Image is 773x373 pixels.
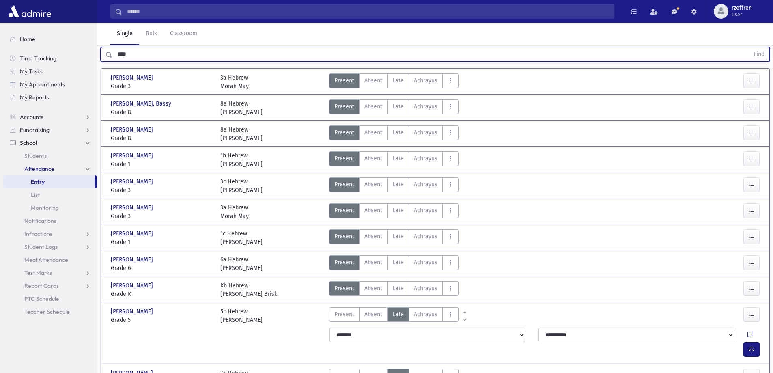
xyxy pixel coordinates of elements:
span: Fundraising [20,126,50,134]
span: Achrayus [414,232,437,241]
span: [PERSON_NAME] [111,73,155,82]
span: Achrayus [414,206,437,215]
span: Present [334,284,354,293]
div: AttTypes [329,177,459,194]
a: Teacher Schedule [3,305,97,318]
span: [PERSON_NAME], Bassy [111,99,173,108]
span: Absent [364,310,382,319]
span: Present [334,154,354,163]
span: Absent [364,232,382,241]
span: Absent [364,206,382,215]
span: Time Tracking [20,55,56,62]
span: Present [334,258,354,267]
a: Bulk [139,23,164,45]
img: AdmirePro [6,3,53,19]
span: Late [392,128,404,137]
span: PTC Schedule [24,295,59,302]
div: AttTypes [329,125,459,142]
span: [PERSON_NAME] [111,151,155,160]
span: Achrayus [414,128,437,137]
div: AttTypes [329,281,459,298]
a: List [3,188,97,201]
span: Achrayus [414,180,437,189]
div: 6a Hebrew [PERSON_NAME] [220,255,263,272]
div: 5c Hebrew [PERSON_NAME] [220,307,263,324]
a: Students [3,149,97,162]
a: Notifications [3,214,97,227]
a: Student Logs [3,240,97,253]
span: Absent [364,180,382,189]
button: Find [749,47,769,61]
span: Grade 3 [111,82,212,91]
span: Entry [31,178,45,185]
span: My Tasks [20,68,43,75]
span: Absent [364,76,382,85]
span: Grade 6 [111,264,212,272]
span: [PERSON_NAME] [111,229,155,238]
span: Grade 8 [111,134,212,142]
span: Meal Attendance [24,256,68,263]
span: Notifications [24,217,56,224]
span: Present [334,128,354,137]
a: My Reports [3,91,97,104]
span: Grade 3 [111,186,212,194]
div: 3c Hebrew [PERSON_NAME] [220,177,263,194]
div: 1c Hebrew [PERSON_NAME] [220,229,263,246]
div: AttTypes [329,151,459,168]
a: Meal Attendance [3,253,97,266]
div: 8a Hebrew [PERSON_NAME] [220,99,263,116]
span: Achrayus [414,76,437,85]
a: Single [110,23,139,45]
span: Present [334,180,354,189]
span: Late [392,180,404,189]
span: Achrayus [414,284,437,293]
span: Absent [364,284,382,293]
span: Teacher Schedule [24,308,70,315]
span: Present [334,206,354,215]
input: Search [122,4,614,19]
span: [PERSON_NAME] [111,307,155,316]
span: Achrayus [414,258,437,267]
span: Infractions [24,230,52,237]
div: Kb Hebrew [PERSON_NAME] Brisk [220,281,277,298]
div: AttTypes [329,229,459,246]
span: Present [334,102,354,111]
span: Absent [364,128,382,137]
div: 3a Hebrew Morah May [220,73,249,91]
a: My Tasks [3,65,97,78]
span: Grade K [111,290,212,298]
span: My Reports [20,94,49,101]
span: Student Logs [24,243,58,250]
a: Classroom [164,23,204,45]
span: [PERSON_NAME] [111,255,155,264]
a: Report Cards [3,279,97,292]
span: Grade 8 [111,108,212,116]
span: Late [392,232,404,241]
span: Achrayus [414,102,437,111]
a: PTC Schedule [3,292,97,305]
span: rzeffren [732,5,752,11]
span: Present [334,232,354,241]
span: Absent [364,102,382,111]
span: [PERSON_NAME] [111,281,155,290]
span: Monitoring [31,204,59,211]
span: Late [392,102,404,111]
span: Late [392,76,404,85]
div: AttTypes [329,99,459,116]
a: Attendance [3,162,97,175]
a: Test Marks [3,266,97,279]
a: Entry [3,175,95,188]
span: Present [334,310,354,319]
span: Achrayus [414,154,437,163]
span: Achrayus [414,310,437,319]
span: Accounts [20,113,43,121]
div: AttTypes [329,73,459,91]
span: Students [24,152,47,160]
div: AttTypes [329,255,459,272]
span: School [20,139,37,147]
a: Monitoring [3,201,97,214]
span: [PERSON_NAME] [111,125,155,134]
span: Late [392,206,404,215]
span: Present [334,76,354,85]
span: Test Marks [24,269,52,276]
